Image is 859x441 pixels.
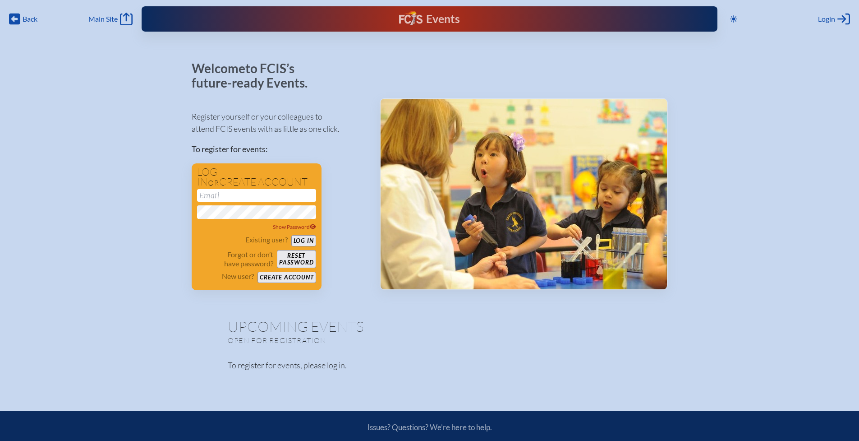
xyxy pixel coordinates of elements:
span: Login [818,14,835,23]
button: Resetpassword [277,250,316,268]
p: Forgot or don’t have password? [197,250,274,268]
h1: Log in create account [197,167,316,187]
p: Welcome to FCIS’s future-ready Events. [192,61,318,90]
p: Open for registration [228,336,466,345]
input: Email [197,189,316,202]
span: or [208,178,219,187]
span: Show Password [273,223,316,230]
p: New user? [222,272,254,281]
button: Log in [291,235,316,246]
p: Issues? Questions? We’re here to help. [271,422,588,432]
p: To register for events: [192,143,365,155]
h1: Upcoming Events [228,319,632,334]
p: Existing user? [245,235,288,244]
div: FCIS Events — Future ready [300,11,559,27]
p: To register for events, please log in. [228,359,632,371]
span: Main Site [88,14,118,23]
img: Events [381,99,667,289]
button: Create account [257,272,316,283]
span: Back [23,14,37,23]
p: Register yourself or your colleagues to attend FCIS events with as little as one click. [192,111,365,135]
a: Main Site [88,13,133,25]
